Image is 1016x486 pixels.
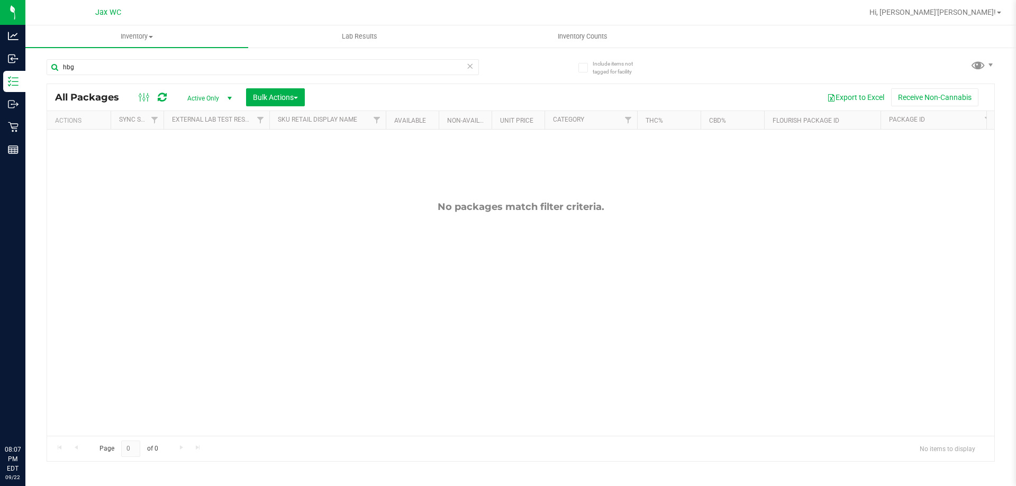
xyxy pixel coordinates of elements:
[8,99,19,109] inline-svg: Outbound
[8,76,19,87] inline-svg: Inventory
[146,111,164,129] a: Filter
[172,116,255,123] a: External Lab Test Result
[773,117,839,124] a: Flourish Package ID
[25,32,248,41] span: Inventory
[246,88,305,106] button: Bulk Actions
[891,88,978,106] button: Receive Non-Cannabis
[820,88,891,106] button: Export to Excel
[253,93,298,102] span: Bulk Actions
[47,201,994,213] div: No packages match filter criteria.
[466,59,474,73] span: Clear
[95,8,121,17] span: Jax WC
[8,144,19,155] inline-svg: Reports
[248,25,471,48] a: Lab Results
[646,117,663,124] a: THC%
[593,60,646,76] span: Include items not tagged for facility
[328,32,392,41] span: Lab Results
[911,441,984,456] span: No items to display
[119,116,160,123] a: Sync Status
[543,32,622,41] span: Inventory Counts
[8,53,19,64] inline-svg: Inbound
[394,117,426,124] a: Available
[869,8,996,16] span: Hi, [PERSON_NAME]'[PERSON_NAME]!
[8,122,19,132] inline-svg: Retail
[252,111,269,129] a: Filter
[368,111,386,129] a: Filter
[979,111,997,129] a: Filter
[90,441,167,457] span: Page of 0
[55,91,130,103] span: All Packages
[709,117,726,124] a: CBD%
[55,117,106,124] div: Actions
[5,473,21,481] p: 09/22
[47,59,479,75] input: Search Package ID, Item Name, SKU, Lot or Part Number...
[5,445,21,473] p: 08:07 PM EDT
[471,25,694,48] a: Inventory Counts
[8,31,19,41] inline-svg: Analytics
[278,116,357,123] a: Sku Retail Display Name
[25,25,248,48] a: Inventory
[889,116,925,123] a: Package ID
[620,111,637,129] a: Filter
[500,117,533,124] a: Unit Price
[447,117,494,124] a: Non-Available
[553,116,584,123] a: Category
